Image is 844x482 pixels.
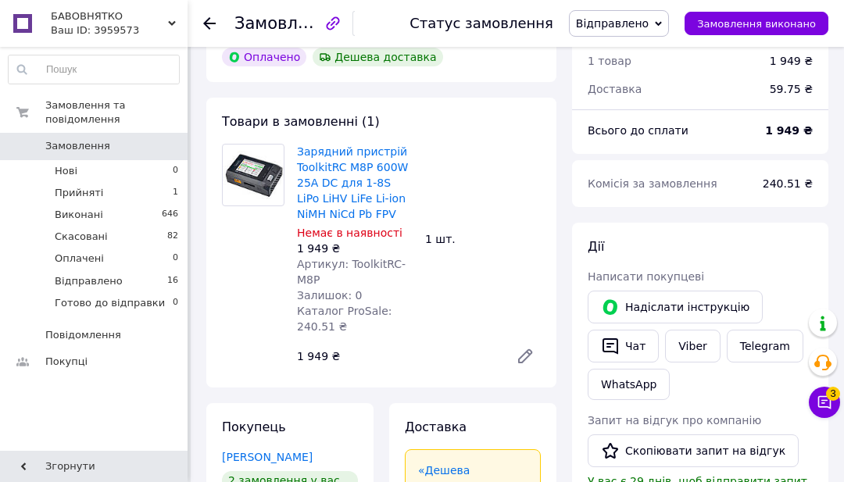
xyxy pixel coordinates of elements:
span: 646 [162,208,178,222]
span: 0 [173,296,178,310]
div: Ваш ID: 3959573 [51,23,188,37]
span: 82 [167,230,178,244]
a: Viber [665,330,720,362]
button: Чат з покупцем3 [809,387,840,418]
div: Дешева доставка [313,48,442,66]
span: Оплачені [55,252,104,266]
span: Нові [55,164,77,178]
span: БАВОВНЯТКО [51,9,168,23]
span: 1 товар [588,55,631,67]
span: Дії [588,239,604,254]
span: Залишок: 0 [297,289,363,302]
div: 1 949 ₴ [770,53,813,69]
button: Замовлення виконано [685,12,828,35]
a: WhatsApp [588,369,670,400]
span: Повідомлення [45,328,121,342]
div: Статус замовлення [409,16,553,31]
span: 0 [173,164,178,178]
span: Виконані [55,208,103,222]
span: Скасовані [55,230,108,244]
span: Доставка [588,83,642,95]
span: Артикул: ToolkitRC-M8P [297,258,406,286]
a: Редагувати [510,341,541,372]
span: Відправлено [55,274,123,288]
button: Надіслати інструкцію [588,291,763,323]
a: Зарядний пристрій ToolkitRC M8P 600W 25A DC для 1-8S LiPo LiHV LiFe Li-ion NiMH NiCd Pb FPV [297,145,408,220]
button: Скопіювати запит на відгук [588,434,799,467]
input: Пошук [9,55,179,84]
img: Зарядний пристрій ToolkitRC M8P 600W 25A DC для 1-8S LiPo LiHV LiFe Li-ion NiMH NiCd Pb FPV [223,151,284,199]
span: Всього до сплати [588,124,688,137]
span: Прийняті [55,186,103,200]
div: Оплачено [222,48,306,66]
span: 16 [167,274,178,288]
span: Замовлення виконано [697,18,816,30]
span: Каталог ProSale: 240.51 ₴ [297,305,392,333]
a: [PERSON_NAME] [222,451,313,463]
button: Чат [588,330,659,362]
b: 1 949 ₴ [765,124,813,137]
span: Відправлено [576,17,649,30]
span: Запит на відгук про компанію [588,414,761,427]
span: Написати покупцеві [588,270,704,283]
span: Товари в замовленні (1) [222,114,380,129]
div: Повернутися назад [203,16,216,31]
span: Готово до відправки [55,296,165,310]
span: Покупці [45,355,88,369]
span: Доставка [405,420,467,434]
span: Замовлення [234,14,339,33]
span: 240.51 ₴ [763,177,813,190]
span: Покупець [222,420,286,434]
a: Telegram [727,330,803,362]
span: 1 [173,186,178,200]
div: 1 949 ₴ [297,241,413,256]
span: Немає в наявності [297,227,402,239]
span: 0 [173,252,178,266]
div: 1 шт. [419,228,547,250]
span: Комісія за замовлення [588,177,717,190]
span: Замовлення та повідомлення [45,98,188,127]
div: 59.75 ₴ [760,72,822,106]
div: 1 949 ₴ [291,345,503,367]
span: 3 [826,387,840,401]
span: Замовлення [45,139,110,153]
